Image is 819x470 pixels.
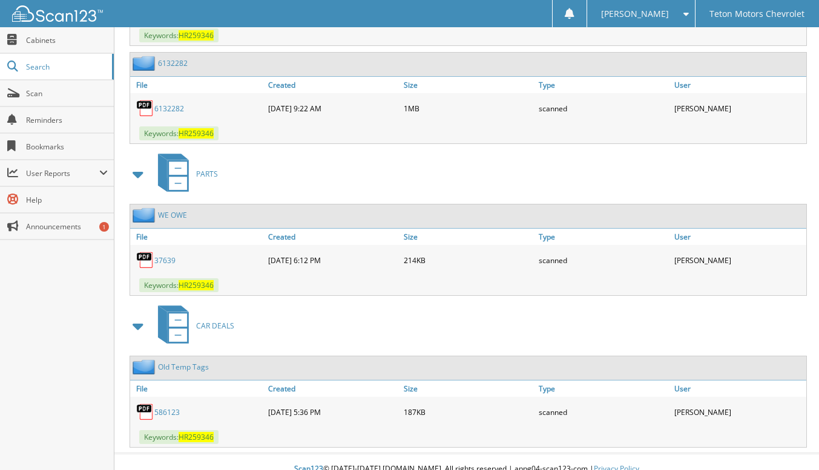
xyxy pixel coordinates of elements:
span: Keywords: [139,28,219,42]
div: [PERSON_NAME] [671,400,806,424]
div: 1 [99,222,109,232]
span: H R 2 5 9 3 4 6 [179,280,214,290]
span: Cabinets [26,35,108,45]
span: P A R T S [196,169,218,179]
span: Scan [26,88,108,99]
div: 187KB [401,400,536,424]
a: Size [401,380,536,397]
a: 586123 [154,407,180,417]
div: 1MB [401,96,536,120]
span: Announcements [26,221,108,232]
a: Size [401,77,536,93]
a: Type [536,229,671,245]
span: Teton Motors Chevrolet [709,10,804,18]
a: User [671,229,806,245]
span: Bookmarks [26,142,108,152]
span: Search [26,62,106,72]
a: 6132282 [158,58,188,68]
div: [DATE] 6:12 PM [265,248,400,272]
img: folder2.png [133,359,158,374]
span: C A R D E A L S [196,321,234,331]
a: PARTS [151,150,218,198]
img: folder2.png [133,56,158,71]
a: Type [536,77,671,93]
iframe: Chat Widget [758,412,819,470]
span: H R 2 5 9 3 4 6 [179,432,214,442]
a: 6132282 [154,103,184,114]
a: Created [265,229,400,245]
img: scan123-logo-white.svg [12,5,103,22]
img: PDF.png [136,251,154,269]
img: PDF.png [136,99,154,117]
div: scanned [536,248,671,272]
a: User [671,380,806,397]
div: 214KB [401,248,536,272]
span: Keywords: [139,430,219,444]
span: User Reports [26,168,99,178]
a: Created [265,380,400,397]
img: PDF.png [136,403,154,421]
a: CAR DEALS [151,302,234,350]
a: Size [401,229,536,245]
span: [PERSON_NAME] [601,10,669,18]
a: File [130,77,265,93]
a: Old Temp Tags [158,362,209,372]
div: [DATE] 5:36 PM [265,400,400,424]
span: Keywords: [139,278,219,292]
a: File [130,229,265,245]
div: scanned [536,400,671,424]
a: WE OWE [158,210,187,220]
span: Reminders [26,115,108,125]
div: [PERSON_NAME] [671,248,806,272]
div: [PERSON_NAME] [671,96,806,120]
img: folder2.png [133,207,158,223]
a: File [130,380,265,397]
a: Created [265,77,400,93]
span: H R 2 5 9 3 4 6 [179,30,214,41]
a: User [671,77,806,93]
a: 37639 [154,255,176,266]
span: Help [26,195,108,205]
div: scanned [536,96,671,120]
span: H R 2 5 9 3 4 6 [179,128,214,139]
div: [DATE] 9:22 AM [265,96,400,120]
a: Type [536,380,671,397]
span: Keywords: [139,126,219,140]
